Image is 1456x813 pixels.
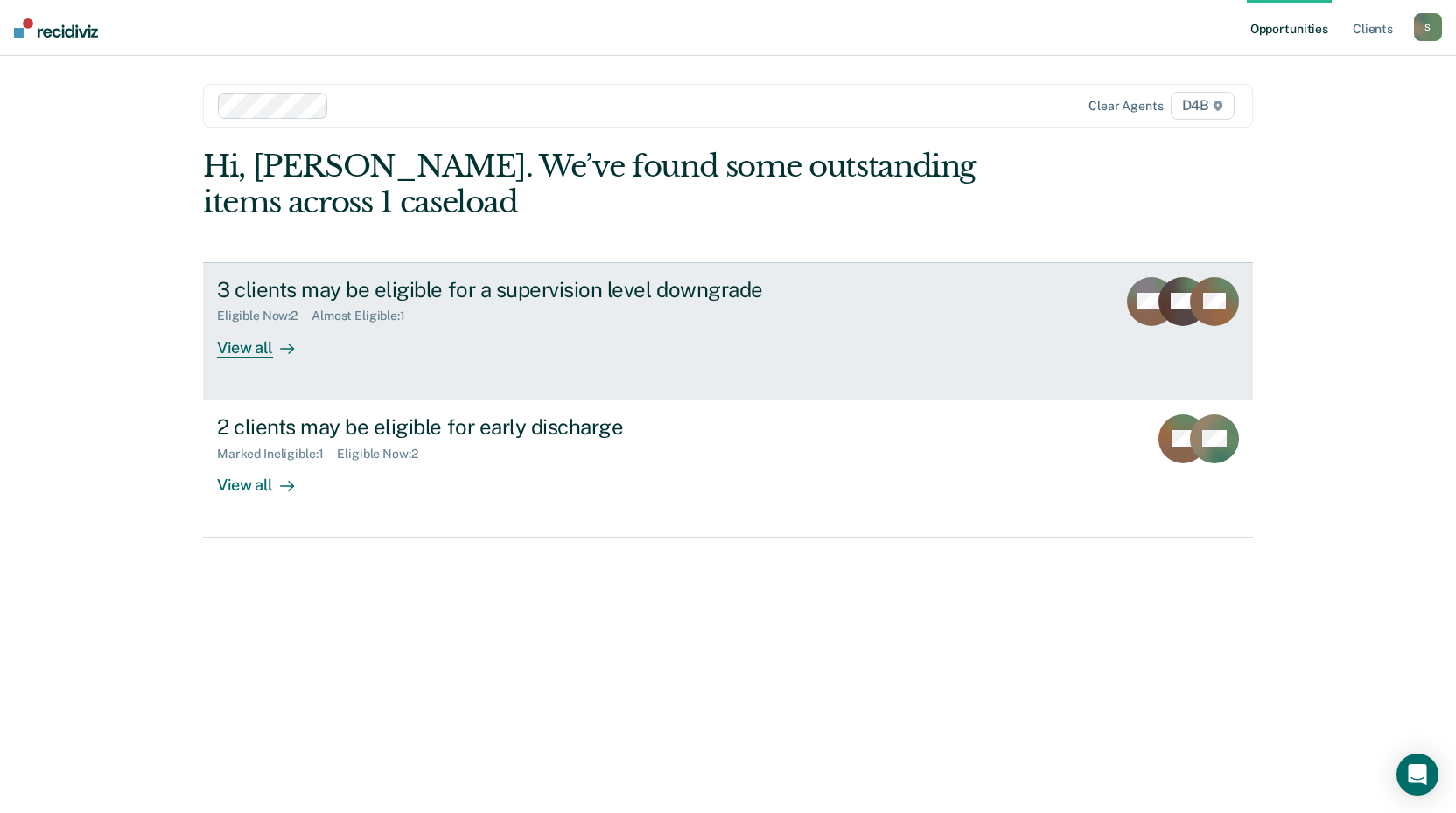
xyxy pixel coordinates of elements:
div: View all [217,461,315,495]
img: Recidiviz [14,18,98,38]
div: Eligible Now : 2 [337,447,431,462]
div: Eligible Now : 2 [217,309,311,323]
div: View all [217,323,315,358]
div: Clear agents [1088,99,1163,114]
div: Open Intercom Messenger [1396,754,1438,796]
span: D4B [1171,92,1235,120]
div: Hi, [PERSON_NAME]. We’ve found some outstanding items across 1 caseload [203,149,1043,220]
div: Marked Ineligible : 1 [217,447,337,462]
a: 2 clients may be eligible for early dischargeMarked Ineligible:1Eligible Now:2View all [203,400,1253,538]
button: S [1414,13,1442,41]
div: 3 clients may be eligible for a supervision level downgrade [217,277,831,302]
a: 3 clients may be eligible for a supervision level downgradeEligible Now:2Almost Eligible:1View all [203,262,1253,400]
div: 2 clients may be eligible for early discharge [217,414,831,440]
div: Almost Eligible : 1 [311,309,419,323]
